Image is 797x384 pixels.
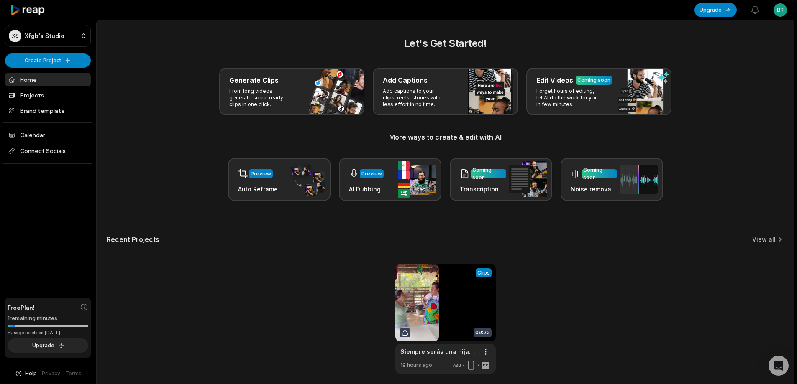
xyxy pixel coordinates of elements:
button: Help [15,370,37,377]
h3: Edit Videos [536,75,573,85]
h2: Recent Projects [107,235,159,244]
div: Coming soon [577,76,610,84]
a: View all [752,235,776,244]
span: Connect Socials [5,143,91,158]
p: From long videos generate social ready clips in one click. [229,88,294,108]
a: Brand template [5,104,91,117]
span: Free Plan! [8,303,35,312]
h3: Generate Clips [229,75,279,85]
div: Coming soon [583,166,615,181]
p: Add captions to your clips, reels, stories with less effort in no time. [383,88,448,108]
div: *Usage resets on [DATE] [8,330,88,336]
img: ai_dubbing.png [398,161,436,198]
div: 1 remaining minutes [8,314,88,323]
img: noise_removal.png [620,165,658,194]
a: Privacy [42,370,60,377]
p: Forget hours of editing, let AI do the work for you in few minutes. [536,88,601,108]
h2: Let's Get Started! [107,36,784,51]
h3: Noise removal [571,185,617,193]
button: Create Project [5,53,91,68]
a: Calendar [5,128,91,142]
p: Xfgb's Studio [25,32,64,40]
button: Upgrade [8,338,88,353]
a: Siempre serás una hijas más [400,347,477,356]
h3: Auto Reframe [238,185,278,193]
h3: Transcription [460,185,506,193]
span: Help [25,370,37,377]
h3: More ways to create & edit with AI [107,132,784,142]
img: transcription.png [509,161,547,197]
div: Preview [361,170,382,178]
h3: Add Captions [383,75,428,85]
div: Preview [251,170,271,178]
div: Open Intercom Messenger [769,356,789,376]
h3: AI Dubbing [349,185,384,193]
button: Upgrade [694,3,737,17]
img: auto_reframe.png [287,163,325,196]
div: Coming soon [472,166,505,181]
a: Home [5,73,91,86]
a: Projects [5,88,91,102]
a: Terms [65,370,82,377]
div: XS [9,30,21,42]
